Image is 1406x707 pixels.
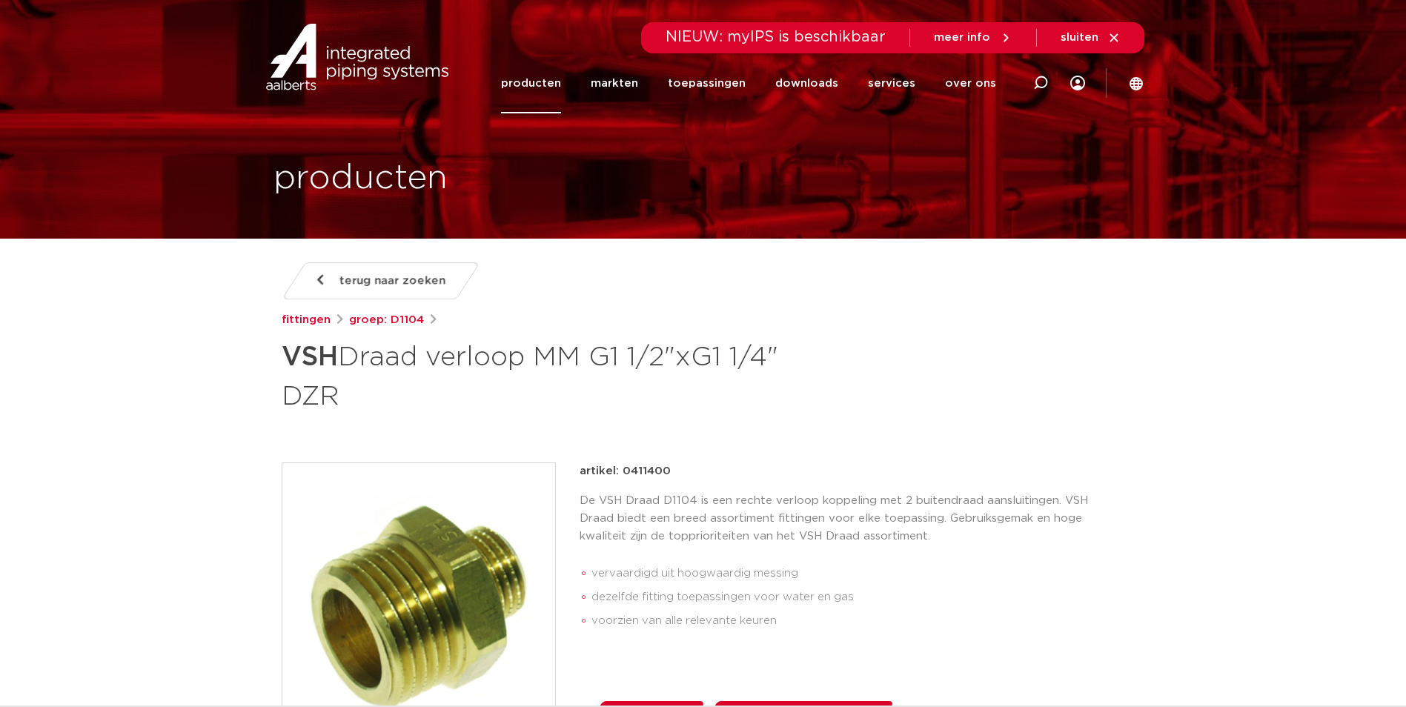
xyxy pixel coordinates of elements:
[349,311,424,329] a: groep: D1104
[501,53,561,113] a: producten
[945,53,996,113] a: over ons
[501,53,996,113] nav: Menu
[591,609,1125,633] li: voorzien van alle relevante keuren
[282,344,338,371] strong: VSH
[1061,31,1121,44] a: sluiten
[282,335,838,415] h1: Draad verloop MM G1 1/2"xG1 1/4" DZR
[1070,53,1085,113] div: my IPS
[934,31,1012,44] a: meer info
[580,462,671,480] p: artikel: 0411400
[339,269,445,293] span: terug naar zoeken
[668,53,746,113] a: toepassingen
[591,562,1125,585] li: vervaardigd uit hoogwaardig messing
[282,311,331,329] a: fittingen
[580,492,1125,545] p: De VSH Draad D1104 is een rechte verloop koppeling met 2 buitendraad aansluitingen. VSH Draad bie...
[591,585,1125,609] li: dezelfde fitting toepassingen voor water en gas
[934,32,990,43] span: meer info
[1061,32,1098,43] span: sluiten
[868,53,915,113] a: services
[666,30,886,44] span: NIEUW: myIPS is beschikbaar
[281,262,480,299] a: terug naar zoeken
[273,155,448,202] h1: producten
[775,53,838,113] a: downloads
[591,53,638,113] a: markten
